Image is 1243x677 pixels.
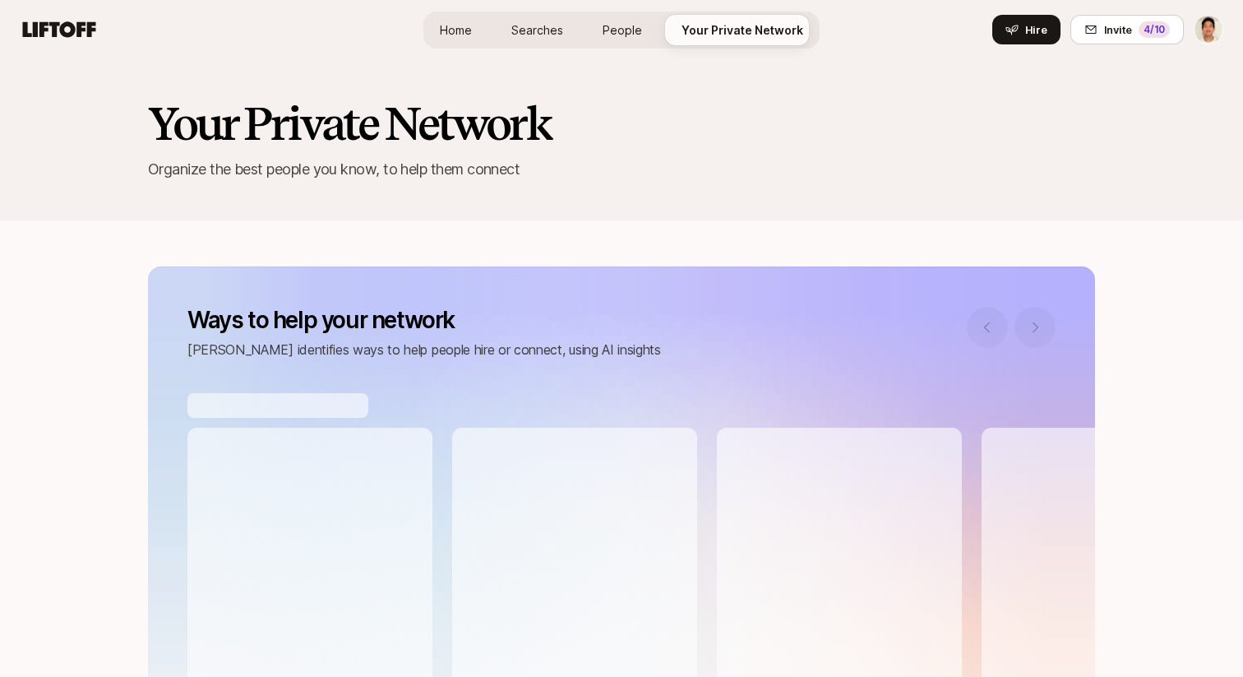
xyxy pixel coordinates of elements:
[992,15,1060,44] button: Hire
[1139,21,1170,38] div: 4 /10
[1070,15,1184,44] button: Invite4/10
[1194,15,1223,44] button: Jeremy Chen
[498,15,576,45] a: Searches
[1194,16,1222,44] img: Jeremy Chen
[187,339,661,360] p: [PERSON_NAME] identifies ways to help people hire or connect, using AI insights
[427,15,485,45] a: Home
[148,158,1095,181] p: Organize the best people you know, to help them connect
[1025,21,1047,38] span: Hire
[187,307,661,333] p: Ways to help your network
[440,23,472,37] span: Home
[682,23,803,37] span: Your Private Network
[511,23,563,37] span: Searches
[668,15,816,45] a: Your Private Network
[148,99,551,148] h2: Your Private Network
[1104,21,1132,38] span: Invite
[603,23,642,37] span: People
[589,15,655,45] a: People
